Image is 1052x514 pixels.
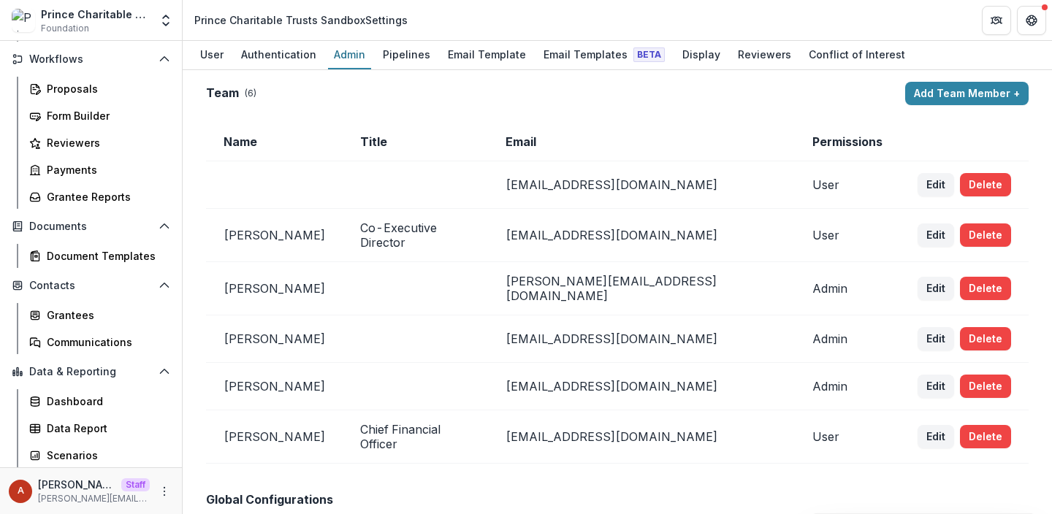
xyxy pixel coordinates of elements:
button: Edit [918,375,954,398]
p: Staff [121,478,150,491]
div: Pipelines [377,44,436,65]
span: Foundation [41,22,89,35]
button: Delete [960,327,1011,350]
div: Conflict of Interest [803,44,911,65]
h2: Global Configurations [206,493,333,507]
a: Communications [23,330,176,354]
a: Email Templates Beta [538,41,671,69]
td: User [795,209,900,262]
div: Prince Charitable Trusts Sandbox [41,7,150,22]
button: Edit [918,425,954,448]
div: User [194,44,229,65]
div: Communications [47,334,164,350]
a: Reviewers [732,41,797,69]
td: Permissions [795,123,900,161]
div: Form Builder [47,108,164,123]
p: ( 6 ) [245,87,256,100]
a: Grantee Reports [23,185,176,209]
td: Chief Financial Officer [343,410,488,464]
button: Open Workflows [6,47,176,71]
a: Conflict of Interest [803,41,911,69]
td: [EMAIL_ADDRESS][DOMAIN_NAME] [488,315,795,363]
button: Delete [960,375,1011,398]
div: Reviewers [732,44,797,65]
button: Open Documents [6,215,176,238]
button: Add Team Member + [905,82,1029,105]
button: Delete [960,425,1011,448]
a: Data Report [23,416,176,440]
a: Scenarios [23,443,176,467]
a: Pipelines [377,41,436,69]
button: Edit [918,173,954,196]
span: Beta [633,47,665,62]
a: Dashboard [23,389,176,413]
button: Edit [918,223,954,247]
a: Form Builder [23,104,176,128]
td: Admin [795,315,900,363]
div: Email Template [442,44,532,65]
td: Email [488,123,795,161]
div: Payments [47,162,164,177]
div: Dashboard [47,394,164,409]
td: User [795,161,900,209]
a: Email Template [442,41,532,69]
td: [PERSON_NAME] [206,410,343,464]
button: Edit [918,327,954,350]
h2: Team [206,86,239,100]
button: Open Contacts [6,274,176,297]
td: [PERSON_NAME] [206,209,343,262]
a: Grantees [23,303,176,327]
p: [PERSON_NAME] [38,477,115,492]
a: User [194,41,229,69]
a: Display [676,41,726,69]
div: Anna [18,486,24,496]
div: Admin [328,44,371,65]
div: Reviewers [47,135,164,150]
div: Grantee Reports [47,189,164,204]
span: Workflows [29,53,153,66]
td: [EMAIL_ADDRESS][DOMAIN_NAME] [488,209,795,262]
span: Documents [29,220,153,233]
button: Get Help [1017,6,1046,35]
button: Delete [960,223,1011,247]
button: Open Data & Reporting [6,360,176,383]
div: Proposals [47,81,164,96]
nav: breadcrumb [188,9,413,31]
div: Display [676,44,726,65]
a: Payments [23,158,176,182]
div: Scenarios [47,448,164,463]
td: [EMAIL_ADDRESS][DOMAIN_NAME] [488,363,795,410]
button: Open entity switcher [156,6,176,35]
div: Email Templates [538,44,671,65]
div: Prince Charitable Trusts Sandbox Settings [194,12,408,28]
a: Reviewers [23,131,176,155]
td: [EMAIL_ADDRESS][DOMAIN_NAME] [488,161,795,209]
td: [PERSON_NAME] [206,262,343,315]
a: Authentication [235,41,322,69]
td: Admin [795,262,900,315]
button: Partners [982,6,1011,35]
div: Authentication [235,44,322,65]
a: Document Templates [23,244,176,268]
td: User [795,410,900,464]
div: Grantees [47,307,164,323]
td: [PERSON_NAME] [206,315,343,363]
span: Contacts [29,280,153,292]
button: More [156,483,173,500]
td: [PERSON_NAME] [206,363,343,410]
td: Name [206,123,343,161]
img: Prince Charitable Trusts Sandbox [12,9,35,32]
button: Delete [960,173,1011,196]
td: Co-Executive Director [343,209,488,262]
a: Proposals [23,77,176,101]
td: [EMAIL_ADDRESS][DOMAIN_NAME] [488,410,795,464]
td: [PERSON_NAME][EMAIL_ADDRESS][DOMAIN_NAME] [488,262,795,315]
span: Data & Reporting [29,366,153,378]
div: Document Templates [47,248,164,264]
a: Admin [328,41,371,69]
button: Delete [960,277,1011,300]
td: Title [343,123,488,161]
div: Data Report [47,421,164,436]
td: Admin [795,363,900,410]
button: Edit [918,277,954,300]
